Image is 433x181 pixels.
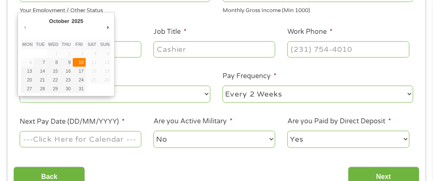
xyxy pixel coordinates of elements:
button: Next Month [104,22,111,33]
abbr: Tuesday [36,42,45,47]
button: 22 [47,76,60,84]
input: Cashier [154,41,275,57]
input: Use the arrow keys to pick a date [20,131,141,147]
button: 21 [34,76,47,84]
button: 10 [73,58,86,67]
abbr: Saturday [88,42,97,47]
button: 15 [47,67,60,76]
button: 24 [73,76,86,84]
div: October [48,16,71,27]
div: Monthly Gross Income (Min 1000) [223,4,413,15]
button: 31 [73,84,86,93]
button: 8 [47,58,60,67]
label: Are you Active Military [154,117,233,126]
abbr: Monday [22,42,33,47]
button: 20 [21,76,34,84]
abbr: Thursday [61,42,71,47]
input: (231) 754-4010 [287,41,409,57]
abbr: Friday [75,42,82,47]
button: 29 [47,84,60,93]
label: Job Title [154,28,187,36]
label: Pay Frequency [223,72,277,81]
button: 16 [60,67,73,76]
button: Previous Month [21,22,28,33]
button: 14 [34,67,47,76]
button: 23 [60,76,73,84]
button: 17 [73,67,86,76]
abbr: Sunday [100,42,110,47]
button: 30 [60,84,73,93]
div: 2025 [70,16,84,27]
button: 7 [34,58,47,67]
button: 9 [60,58,73,67]
abbr: Wednesday [48,42,59,47]
button: 28 [34,84,47,93]
label: Are you Paid by Direct Deposit [287,117,391,126]
button: 27 [21,84,34,93]
label: Next Pay Date (DD/MM/YYYY) [20,117,125,126]
label: Work Phone [287,28,333,36]
div: Your Employment / Other Status [20,4,210,15]
button: 13 [21,67,34,76]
